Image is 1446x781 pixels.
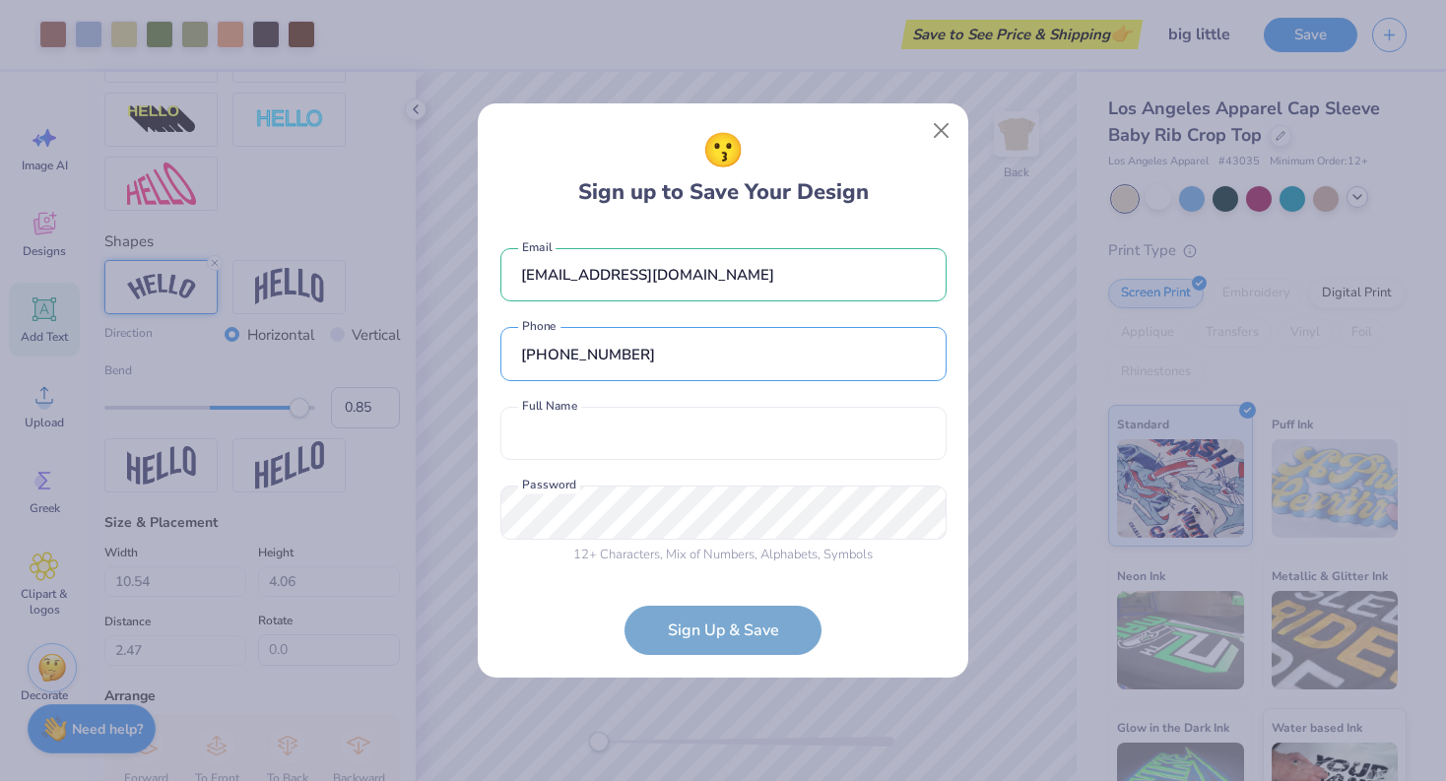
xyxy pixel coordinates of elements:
button: Close [923,112,960,150]
span: 12 + Characters [573,546,660,563]
div: , Mix of , , [500,546,947,565]
div: Sign up to Save Your Design [578,126,869,209]
span: 😗 [702,126,744,176]
span: Symbols [823,546,873,563]
span: Alphabets [760,546,818,563]
span: Numbers [703,546,755,563]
